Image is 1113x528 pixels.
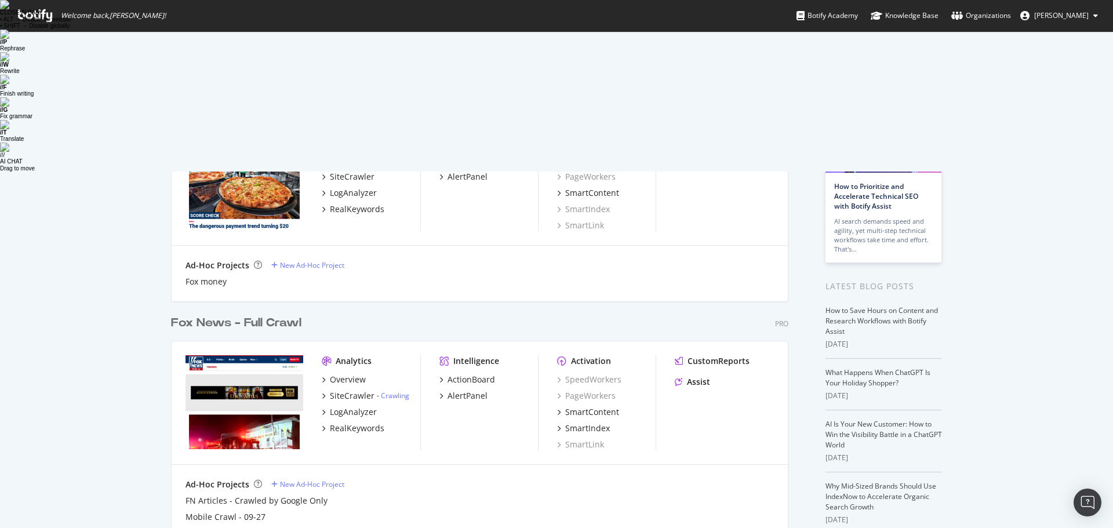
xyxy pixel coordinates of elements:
[775,319,788,329] div: Pro
[322,374,366,385] a: Overview
[557,406,619,418] a: SmartContent
[185,511,265,523] a: Mobile Crawl - 09-27
[565,187,619,199] div: SmartContent
[322,390,409,402] a: SiteCrawler- Crawling
[448,374,495,385] div: ActionBoard
[322,187,377,199] a: LogAnalyzer
[330,390,374,402] div: SiteCrawler
[185,276,227,287] a: Fox money
[688,355,750,367] div: CustomReports
[825,305,938,336] a: How to Save Hours on Content and Research Workflows with Botify Assist
[439,171,488,183] a: AlertPanel
[330,406,377,418] div: LogAnalyzer
[825,339,942,349] div: [DATE]
[453,355,499,367] div: Intelligence
[687,376,710,388] div: Assist
[185,479,249,490] div: Ad-Hoc Projects
[336,355,372,367] div: Analytics
[557,374,621,385] a: SpeedWorkers
[280,260,344,270] div: New Ad-Hoc Project
[675,376,710,388] a: Assist
[377,391,409,400] div: -
[825,481,936,512] a: Why Mid-Sized Brands Should Use IndexNow to Accelerate Organic Search Growth
[330,187,377,199] div: LogAnalyzer
[330,423,384,434] div: RealKeywords
[439,390,488,402] a: AlertPanel
[322,203,384,215] a: RealKeywords
[271,260,344,270] a: New Ad-Hoc Project
[322,406,377,418] a: LogAnalyzer
[557,187,619,199] a: SmartContent
[825,453,942,463] div: [DATE]
[171,315,306,332] a: Fox News - Full Crawl
[322,171,374,183] a: SiteCrawler
[322,423,384,434] a: RealKeywords
[834,181,918,211] a: How to Prioritize and Accelerate Technical SEO with Botify Assist
[185,136,303,230] img: www.foxbusiness.com
[571,355,611,367] div: Activation
[1074,489,1101,516] div: Open Intercom Messenger
[557,423,610,434] a: SmartIndex
[557,203,610,215] a: SmartIndex
[825,391,942,401] div: [DATE]
[171,315,301,332] div: Fox News - Full Crawl
[330,171,374,183] div: SiteCrawler
[439,374,495,385] a: ActionBoard
[557,171,616,183] a: PageWorkers
[825,367,930,388] a: What Happens When ChatGPT Is Your Holiday Shopper?
[557,220,604,231] a: SmartLink
[280,479,344,489] div: New Ad-Hoc Project
[675,355,750,367] a: CustomReports
[565,423,610,434] div: SmartIndex
[381,391,409,400] a: Crawling
[825,515,942,525] div: [DATE]
[565,406,619,418] div: SmartContent
[330,203,384,215] div: RealKeywords
[834,217,933,254] div: AI search demands speed and agility, yet multi-step technical workflows take time and effort. Tha...
[185,355,303,449] img: www.foxnews.com
[448,171,488,183] div: AlertPanel
[330,374,366,385] div: Overview
[557,439,604,450] a: SmartLink
[448,390,488,402] div: AlertPanel
[557,390,616,402] a: PageWorkers
[271,479,344,489] a: New Ad-Hoc Project
[185,260,249,271] div: Ad-Hoc Projects
[825,280,942,293] div: Latest Blog Posts
[185,495,328,507] a: FN Articles - Crawled by Google Only
[825,419,942,450] a: AI Is Your New Customer: How to Win the Visibility Battle in a ChatGPT World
